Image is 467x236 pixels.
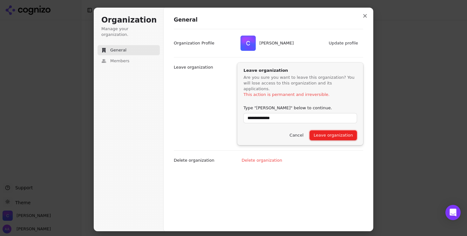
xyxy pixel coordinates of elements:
[286,131,307,140] button: Cancel
[244,92,357,98] p: This action is permanent and irreversible.
[110,47,126,53] span: General
[244,75,357,92] p: Are you sure you want to leave this organization? You will lose access to this organization and i...
[174,158,214,163] p: Delete organization
[98,45,160,55] button: General
[359,10,371,22] button: Close modal
[326,38,362,48] button: Update profile
[260,40,294,46] span: Chris Abouraad
[174,40,214,46] p: Organization Profile
[244,105,332,111] label: Type "[PERSON_NAME]" below to continue.
[445,205,461,220] div: Open Intercom Messenger
[239,156,286,165] button: Delete organization
[244,68,357,73] h1: Leave organization
[240,36,256,51] img: Chris Abouraad
[174,64,213,70] p: Leave organization
[98,56,160,66] button: Members
[310,131,357,140] button: Leave organization
[101,26,156,37] p: Manage your organization.
[110,58,129,64] span: Members
[101,15,156,25] h1: Organization
[174,16,363,24] h1: General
